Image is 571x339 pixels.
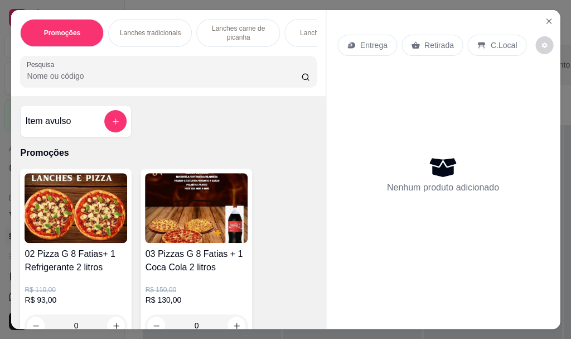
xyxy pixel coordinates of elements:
[145,294,248,305] p: R$ 130,00
[360,40,388,51] p: Entrega
[145,247,248,274] h4: 03 Pizzas G 8 Fatias + 1 Coca Cola 2 litros
[535,36,553,54] button: decrease-product-quantity
[25,247,127,274] h4: 02 Pizza G 8 Fatias+ 1 Refrigerante 2 litros
[206,24,270,42] p: Lanches carne de picanha
[145,285,248,294] p: R$ 150,00
[25,173,127,243] img: product-image
[25,294,127,305] p: R$ 93,00
[27,70,301,82] input: Pesquisa
[145,173,248,243] img: product-image
[387,181,499,194] p: Nenhum produto adicionado
[27,60,58,69] label: Pesquisa
[44,28,80,37] p: Promoções
[25,285,127,294] p: R$ 110,00
[300,28,353,37] p: Lanches Gourmet
[491,40,517,51] p: C.Local
[104,110,127,132] button: add-separate-item
[540,12,558,30] button: Close
[20,146,316,160] p: Promoções
[25,114,71,128] h4: Item avulso
[120,28,181,37] p: Lanches tradicionais
[424,40,454,51] p: Retirada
